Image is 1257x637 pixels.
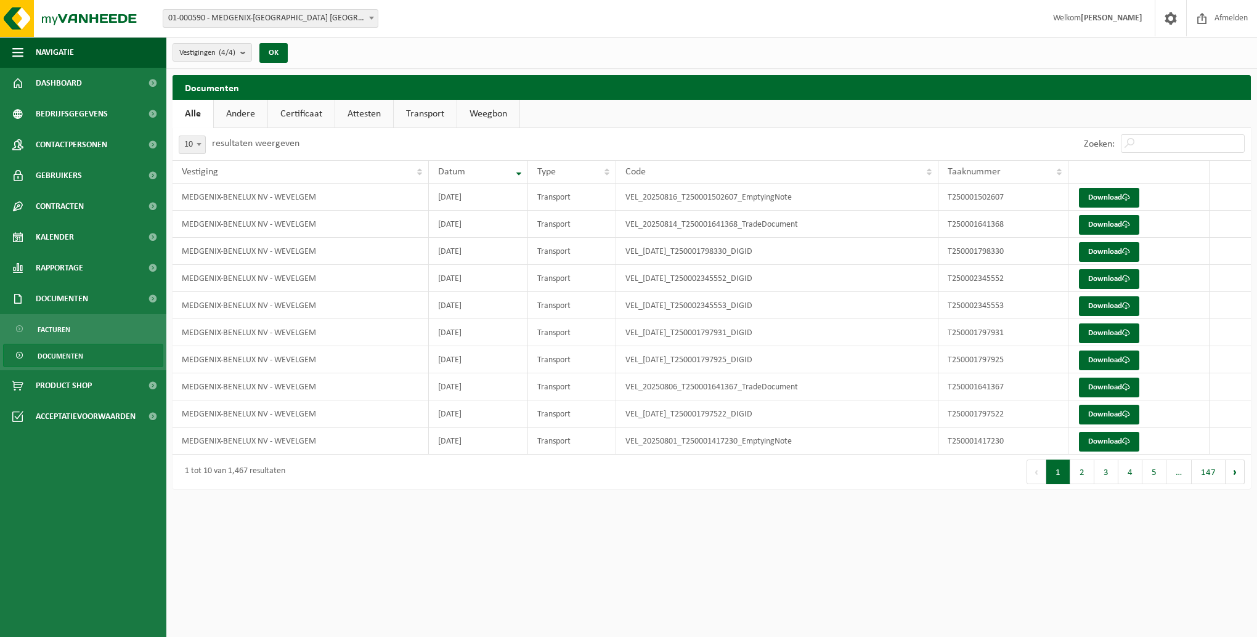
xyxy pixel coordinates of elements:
strong: [PERSON_NAME] [1081,14,1142,23]
td: T250002345553 [938,292,1068,319]
td: T250001798330 [938,238,1068,265]
td: Transport [528,265,616,292]
td: Transport [528,346,616,373]
button: Next [1226,460,1245,484]
td: VEL_20250801_T250001417230_EmptyingNote [616,428,939,455]
span: Facturen [38,318,70,341]
td: T250001502607 [938,184,1068,211]
td: MEDGENIX-BENELUX NV - WEVELGEM [173,292,429,319]
td: Transport [528,319,616,346]
label: Zoeken: [1084,139,1115,149]
td: VEL_[DATE]_T250002345552_DIGID [616,265,939,292]
td: [DATE] [429,373,528,400]
div: 1 tot 10 van 1,467 resultaten [179,461,285,483]
td: Transport [528,184,616,211]
td: T250001641367 [938,373,1068,400]
count: (4/4) [219,49,235,57]
td: T250001797925 [938,346,1068,373]
span: Product Shop [36,370,92,401]
span: Datum [438,167,465,177]
td: T250001797522 [938,400,1068,428]
span: Navigatie [36,37,74,68]
button: OK [259,43,288,63]
a: Download [1079,188,1139,208]
label: resultaten weergeven [212,139,299,148]
a: Attesten [335,100,393,128]
a: Download [1079,323,1139,343]
button: 5 [1142,460,1166,484]
span: Acceptatievoorwaarden [36,401,136,432]
span: Contactpersonen [36,129,107,160]
span: Documenten [38,344,83,368]
td: T250002345552 [938,265,1068,292]
button: 3 [1094,460,1118,484]
td: VEL_20250816_T250001502607_EmptyingNote [616,184,939,211]
span: … [1166,460,1192,484]
td: T250001797931 [938,319,1068,346]
td: VEL_[DATE]_T250001798330_DIGID [616,238,939,265]
a: Transport [394,100,457,128]
button: Previous [1027,460,1046,484]
td: VEL_[DATE]_T250001797522_DIGID [616,400,939,428]
td: MEDGENIX-BENELUX NV - WEVELGEM [173,428,429,455]
td: VEL_[DATE]_T250002345553_DIGID [616,292,939,319]
span: Contracten [36,191,84,222]
a: Download [1079,432,1139,452]
span: Taaknummer [948,167,1001,177]
td: [DATE] [429,238,528,265]
span: Bedrijfsgegevens [36,99,108,129]
td: [DATE] [429,319,528,346]
td: VEL_[DATE]_T250001797931_DIGID [616,319,939,346]
span: 01-000590 - MEDGENIX-BENELUX NV - WEVELGEM [163,9,378,28]
td: MEDGENIX-BENELUX NV - WEVELGEM [173,373,429,400]
span: 01-000590 - MEDGENIX-BENELUX NV - WEVELGEM [163,10,378,27]
span: Type [537,167,556,177]
td: Transport [528,211,616,238]
a: Download [1079,296,1139,316]
a: Download [1079,215,1139,235]
td: [DATE] [429,265,528,292]
td: MEDGENIX-BENELUX NV - WEVELGEM [173,400,429,428]
span: Gebruikers [36,160,82,191]
td: Transport [528,373,616,400]
td: T250001417230 [938,428,1068,455]
span: Documenten [36,283,88,314]
a: Download [1079,351,1139,370]
h2: Documenten [173,75,1251,99]
a: Documenten [3,344,163,367]
a: Download [1079,378,1139,397]
span: Code [625,167,646,177]
td: [DATE] [429,400,528,428]
td: [DATE] [429,184,528,211]
span: Rapportage [36,253,83,283]
a: Certificaat [268,100,335,128]
a: Weegbon [457,100,519,128]
td: VEL_20250806_T250001641367_TradeDocument [616,373,939,400]
button: 2 [1070,460,1094,484]
a: Download [1079,269,1139,289]
a: Alle [173,100,213,128]
span: 10 [179,136,206,154]
span: Dashboard [36,68,82,99]
td: [DATE] [429,346,528,373]
span: Vestigingen [179,44,235,62]
button: 147 [1192,460,1226,484]
td: Transport [528,400,616,428]
td: [DATE] [429,292,528,319]
span: 10 [179,136,205,153]
td: [DATE] [429,211,528,238]
button: 1 [1046,460,1070,484]
button: Vestigingen(4/4) [173,43,252,62]
td: [DATE] [429,428,528,455]
td: MEDGENIX-BENELUX NV - WEVELGEM [173,238,429,265]
td: VEL_[DATE]_T250001797925_DIGID [616,346,939,373]
td: Transport [528,238,616,265]
td: MEDGENIX-BENELUX NV - WEVELGEM [173,184,429,211]
span: Kalender [36,222,74,253]
a: Andere [214,100,267,128]
td: VEL_20250814_T250001641368_TradeDocument [616,211,939,238]
a: Download [1079,242,1139,262]
td: MEDGENIX-BENELUX NV - WEVELGEM [173,265,429,292]
span: Vestiging [182,167,218,177]
td: Transport [528,292,616,319]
